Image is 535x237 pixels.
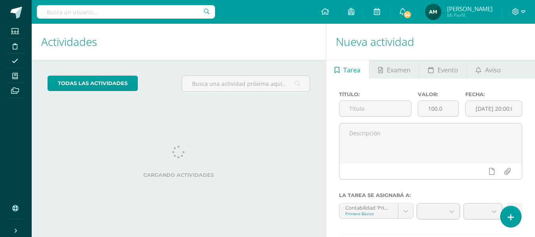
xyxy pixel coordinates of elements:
label: Valor: [418,91,459,97]
a: Examen [369,60,419,79]
h1: Nueva actividad [336,24,525,60]
a: Contabilidad 'Primero Básico A'Primero Básico [339,203,413,218]
span: [PERSON_NAME] [447,5,493,13]
a: Evento [419,60,466,79]
label: Cargando actividades [48,172,310,178]
input: Busca un usuario... [37,5,215,19]
input: Puntos máximos [418,101,459,116]
a: Tarea [326,60,369,79]
input: Busca una actividad próxima aquí... [182,76,309,91]
label: Título: [339,91,412,97]
img: 09ff674d68efe52c25f03c97fc906881.png [425,4,441,20]
span: Examen [387,61,411,80]
span: Tarea [343,61,360,80]
label: Fecha: [465,91,522,97]
h1: Actividades [41,24,316,60]
div: Primero Básico [345,211,392,216]
input: Fecha de entrega [466,101,522,116]
span: Evento [438,61,458,80]
label: La tarea se asignará a: [339,192,522,198]
div: Contabilidad 'Primero Básico A' [345,203,392,211]
span: Aviso [485,61,501,80]
span: Mi Perfil [447,12,493,19]
a: Aviso [467,60,509,79]
a: todas las Actividades [48,76,138,91]
span: 34 [403,10,411,19]
input: Título [339,101,411,116]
